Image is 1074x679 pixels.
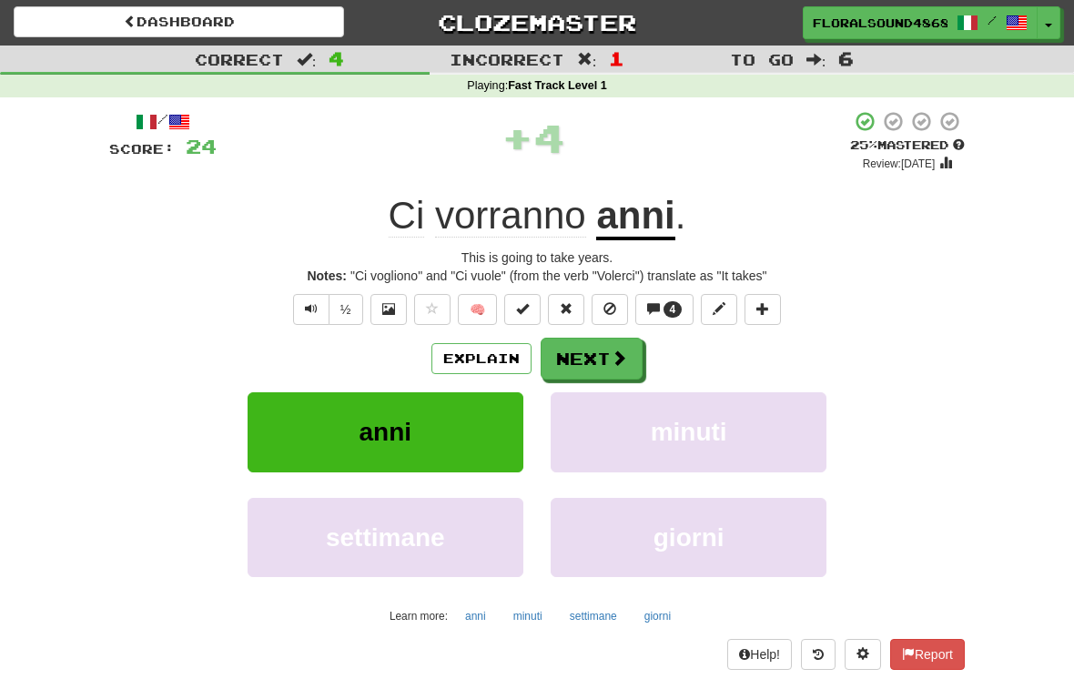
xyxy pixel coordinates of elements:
button: Play sentence audio (ctl+space) [293,294,329,325]
span: To go [730,50,794,68]
button: giorni [551,498,826,577]
div: This is going to take years. [109,248,965,267]
span: FloralSound4868 [813,15,947,31]
span: settimane [326,523,445,552]
div: / [109,110,217,133]
button: Help! [727,639,792,670]
div: "Ci vogliono" and "Ci vuole" (from the verb "Volerci") translate as "It takes" [109,267,965,285]
small: Review: [DATE] [863,157,936,170]
span: : [806,52,826,67]
a: Dashboard [14,6,344,37]
small: Learn more: [390,610,448,623]
span: / [988,14,997,26]
button: 4 [635,294,694,325]
span: Correct [195,50,284,68]
span: : [297,52,317,67]
button: Reset to 0% Mastered (alt+r) [548,294,584,325]
button: anni [455,603,496,630]
button: Round history (alt+y) [801,639,836,670]
span: Ci [389,194,425,238]
button: Ignore sentence (alt+i) [592,294,628,325]
strong: Fast Track Level 1 [508,79,607,92]
div: Mastered [850,137,965,154]
button: settimane [560,603,627,630]
button: Edit sentence (alt+d) [701,294,737,325]
button: minuti [503,603,552,630]
button: Next [541,338,643,380]
span: 4 [670,303,676,316]
button: Favorite sentence (alt+f) [414,294,451,325]
span: 1 [609,47,624,69]
strong: Notes: [307,269,347,283]
button: ½ [329,294,363,325]
span: . [675,194,686,237]
span: : [577,52,597,67]
span: 6 [838,47,854,69]
button: 🧠 [458,294,497,325]
span: 4 [329,47,344,69]
a: FloralSound4868 / [803,6,1038,39]
button: Explain [431,343,532,374]
span: + [502,110,533,165]
span: vorranno [435,194,586,238]
span: 25 % [850,137,877,152]
button: Add to collection (alt+a) [745,294,781,325]
a: Clozemaster [371,6,702,38]
button: giorni [634,603,681,630]
span: minuti [651,418,727,446]
button: anni [248,392,523,471]
span: anni [360,418,412,446]
span: Score: [109,141,175,157]
span: 4 [533,115,565,160]
button: Show image (alt+x) [370,294,407,325]
button: Set this sentence to 100% Mastered (alt+m) [504,294,541,325]
button: settimane [248,498,523,577]
button: Report [890,639,965,670]
span: Incorrect [450,50,564,68]
u: anni [596,194,674,240]
span: 24 [186,135,217,157]
div: Text-to-speech controls [289,294,363,325]
button: minuti [551,392,826,471]
span: giorni [654,523,724,552]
